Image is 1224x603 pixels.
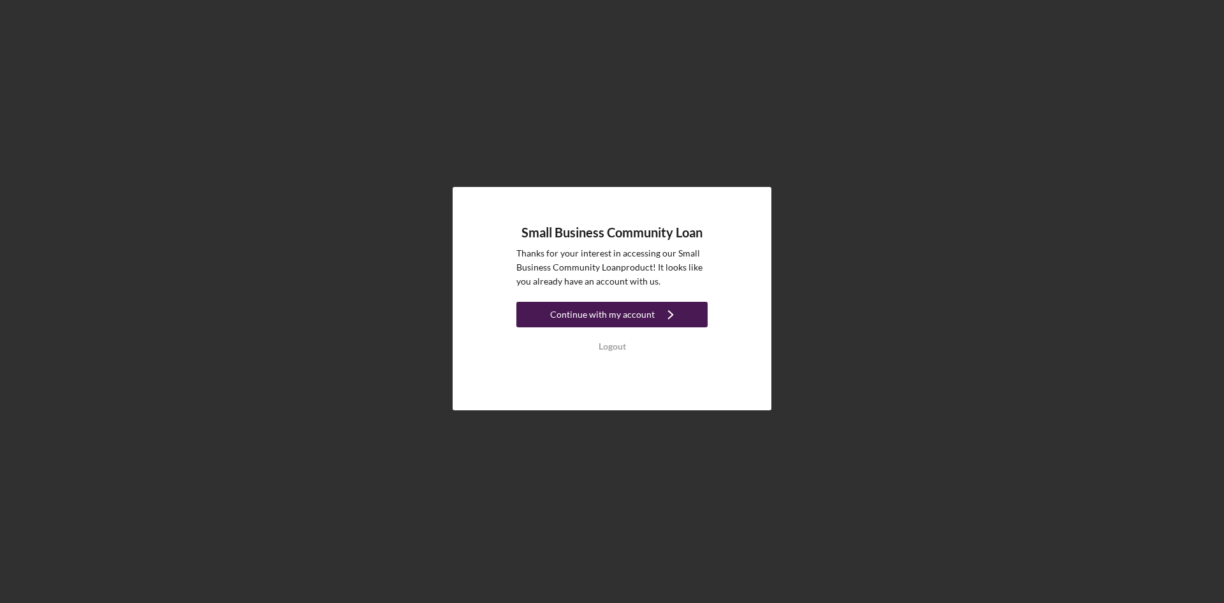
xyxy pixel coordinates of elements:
[516,302,708,327] button: Continue with my account
[599,334,626,359] div: Logout
[516,334,708,359] button: Logout
[550,302,655,327] div: Continue with my account
[516,246,708,289] p: Thanks for your interest in accessing our Small Business Community Loan product! It looks like yo...
[521,225,703,240] h4: Small Business Community Loan
[516,302,708,331] a: Continue with my account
